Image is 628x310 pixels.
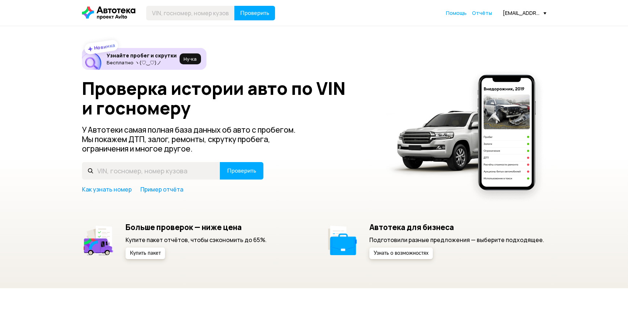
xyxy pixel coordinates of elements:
p: Купите пакет отчётов, чтобы сэкономить до 65%. [126,236,267,244]
p: Подготовили разные предложения — выберите подходящее. [369,236,544,244]
a: Пример отчёта [140,185,183,193]
input: VIN, госномер, номер кузова [146,6,235,20]
p: У Автотеки самая полная база данных об авто с пробегом. Мы покажем ДТП, залог, ремонты, скрутку п... [82,125,308,153]
strong: Новинка [93,42,115,51]
span: Отчёты [472,9,492,16]
span: Проверить [227,168,256,174]
a: Помощь [446,9,467,17]
button: Купить пакет [126,247,165,259]
button: Проверить [234,6,275,20]
a: Как узнать номер [82,185,132,193]
span: Купить пакет [130,251,161,256]
button: Проверить [220,162,263,180]
span: Проверить [240,10,269,16]
p: Бесплатно ヽ(♡‿♡)ノ [107,60,177,65]
span: Помощь [446,9,467,16]
span: Ну‑ка [184,56,197,62]
span: Узнать о возможностях [374,251,428,256]
h6: Узнайте пробег и скрутки [107,52,177,59]
button: Узнать о возможностях [369,247,433,259]
h1: Проверка истории авто по VIN и госномеру [82,78,377,118]
h5: Больше проверок — ниже цена [126,222,267,232]
h5: Автотека для бизнеса [369,222,544,232]
a: Отчёты [472,9,492,17]
input: VIN, госномер, номер кузова [82,162,220,180]
div: [EMAIL_ADDRESS][DOMAIN_NAME] [503,9,546,16]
